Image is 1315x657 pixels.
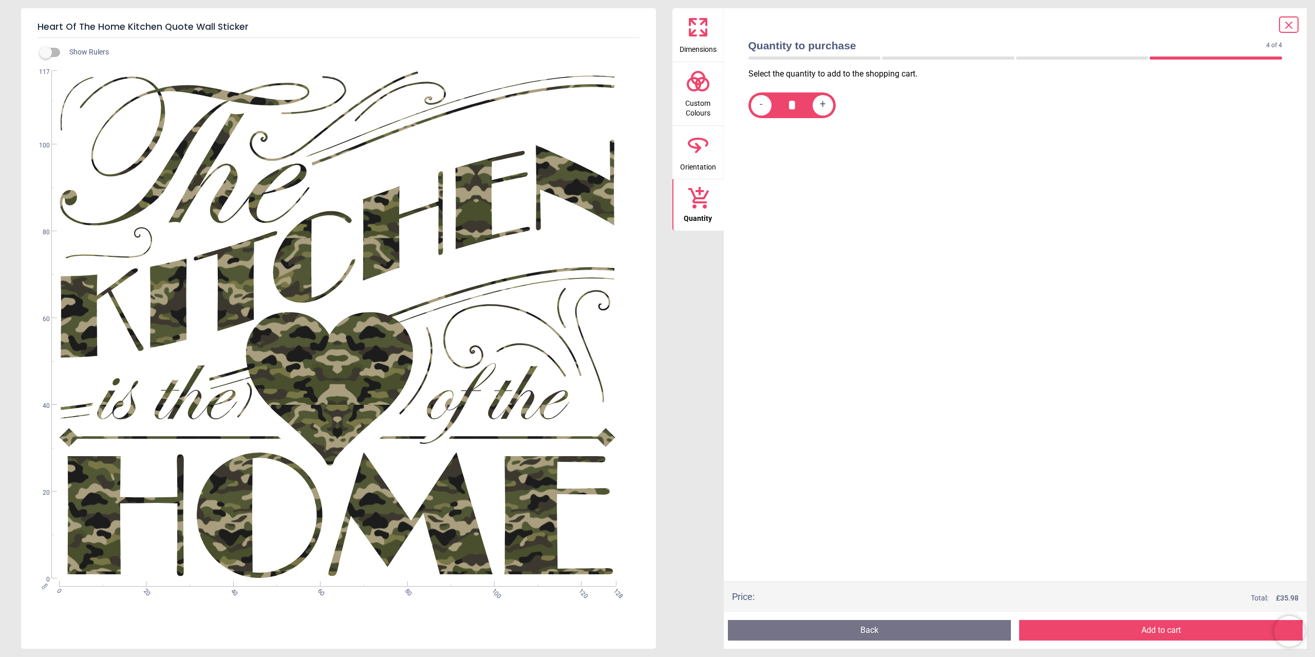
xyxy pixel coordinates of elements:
span: 20 [30,489,50,497]
button: Dimensions [672,8,724,62]
span: + [820,99,825,111]
div: Show Rulers [46,46,656,59]
iframe: Brevo live chat [1274,616,1305,647]
h5: Heart Of The Home Kitchen Quote Wall Sticker [37,16,640,38]
span: Dimensions [680,40,717,55]
span: 40 [229,587,235,594]
span: 4 of 4 [1266,41,1282,50]
button: Custom Colours [672,62,724,125]
button: Back [728,620,1011,641]
span: 0 [54,587,61,594]
span: 117 [30,68,50,77]
span: cm [40,581,49,591]
span: 100 [490,587,496,594]
span: 128 [611,587,618,594]
span: 40 [30,402,50,410]
span: Custom Colours [673,93,723,119]
span: 35.98 [1280,594,1299,602]
span: 100 [30,141,50,150]
span: - [760,99,763,111]
span: £ [1276,593,1299,604]
span: 0 [30,575,50,584]
div: Total: [770,593,1299,604]
button: Orientation [672,126,724,179]
span: 80 [403,587,409,594]
span: 120 [576,587,583,594]
div: Price : [732,590,755,603]
p: Select the quantity to add to the shopping cart. [748,68,1291,80]
span: 80 [30,228,50,237]
span: 60 [30,315,50,324]
span: Orientation [680,157,716,173]
span: 20 [141,587,148,594]
span: Quantity [684,209,712,224]
span: 60 [315,587,322,594]
button: Quantity [672,179,724,231]
button: Add to cart [1019,620,1303,641]
span: Quantity to purchase [748,38,1267,53]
